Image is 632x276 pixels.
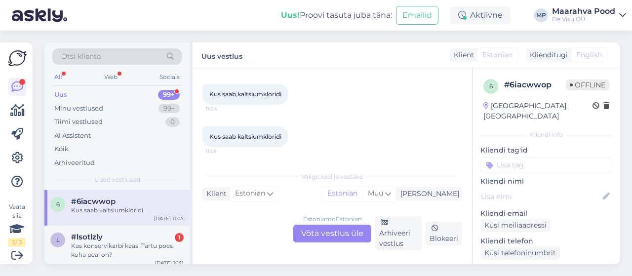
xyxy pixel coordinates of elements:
p: Kliendi telefon [480,236,612,246]
span: 6 [489,82,493,90]
div: 99+ [158,90,180,100]
div: Aktiivne [450,6,511,24]
div: AI Assistent [54,131,91,141]
input: Lisa nimi [481,191,601,202]
div: Estonian to Estonian [303,215,362,224]
div: Klient [450,50,474,60]
span: Otsi kliente [61,51,101,62]
div: Socials [158,71,182,83]
img: Askly Logo [8,50,27,66]
span: Estonian [235,188,265,199]
div: Blokeeri [426,222,462,245]
div: [DATE] 11:05 [154,215,184,222]
div: Valige keel ja vastake [202,172,462,181]
div: 2 / 3 [8,238,26,247]
span: #6iacwwop [71,197,116,206]
div: [DATE] 10:11 [155,259,184,267]
span: #lsotlzly [71,233,103,241]
span: Kus saab,kaltsiumkloridi [209,90,281,98]
p: Kliendi tag'id [480,145,612,156]
div: De Visu OÜ [552,15,615,23]
span: English [576,50,602,60]
div: MP [534,8,548,22]
div: Kliendi info [480,130,612,139]
span: 6 [56,200,60,208]
p: Kliendi email [480,208,612,219]
span: Offline [566,79,609,90]
div: # 6iacwwop [504,79,566,91]
div: All [52,71,64,83]
div: 0 [165,117,180,127]
div: Maarahva Pood [552,7,615,15]
span: Muu [368,189,383,197]
div: 99+ [158,104,180,114]
div: [PERSON_NAME] [396,189,459,199]
span: Estonian [482,50,513,60]
div: Klienditugi [526,50,568,60]
p: Klienditeekond [480,264,612,274]
span: Uued vestlused [94,175,140,184]
label: Uus vestlus [201,48,242,62]
p: Kliendi nimi [480,176,612,187]
div: Klient [202,189,227,199]
span: 11:05 [205,148,242,155]
div: Web [102,71,119,83]
div: 1 [175,233,184,242]
span: 11:04 [205,105,242,113]
div: Küsi meiliaadressi [480,219,551,232]
div: Proovi tasuta juba täna: [281,9,392,21]
div: Kus saab kaltsiumkloridi [71,206,184,215]
div: Minu vestlused [54,104,103,114]
input: Lisa tag [480,158,612,172]
div: Kas konservikarbi kaasi Tartu poes koha peal on? [71,241,184,259]
div: Vaata siia [8,202,26,247]
span: Kus saab kaltsiumkloridi [209,133,281,140]
div: Võta vestlus üle [293,225,371,242]
div: Küsi telefoninumbrit [480,246,560,260]
div: Uus [54,90,67,100]
div: Arhiveeri vestlus [375,216,422,250]
span: l [56,236,60,243]
div: Kõik [54,144,69,154]
a: Maarahva PoodDe Visu OÜ [552,7,626,23]
div: Estonian [322,186,362,201]
div: Tiimi vestlused [54,117,103,127]
div: [GEOGRAPHIC_DATA], [GEOGRAPHIC_DATA] [483,101,592,121]
button: Emailid [396,6,438,25]
b: Uus! [281,10,300,20]
div: Arhiveeritud [54,158,95,168]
